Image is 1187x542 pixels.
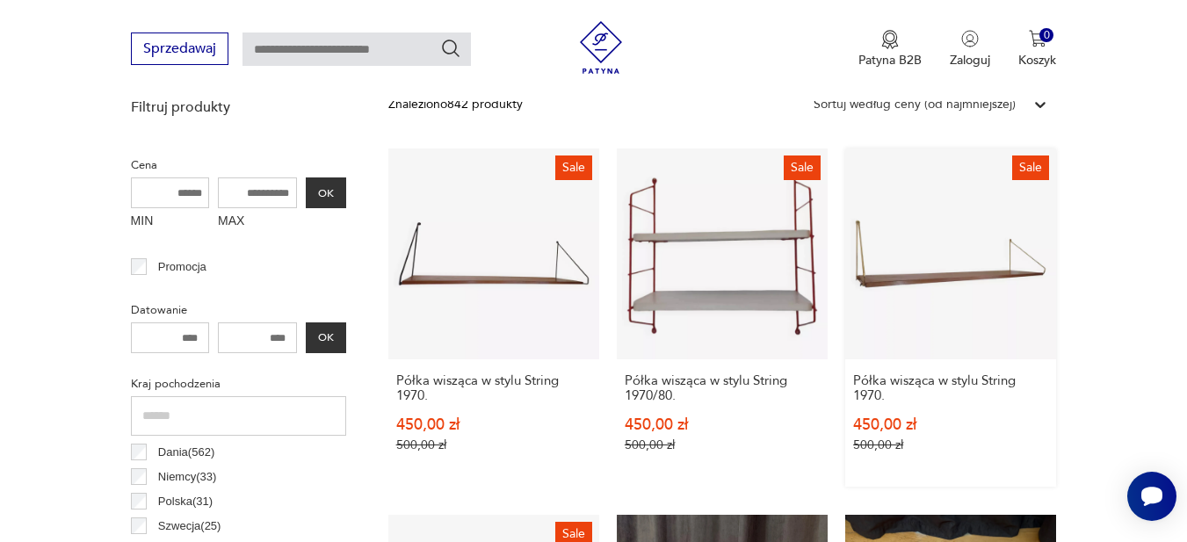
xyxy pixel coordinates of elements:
a: Ikona medaluPatyna B2B [858,30,922,69]
div: 0 [1039,28,1054,43]
a: SalePółka wisząca w stylu String 1970.Półka wisząca w stylu String 1970.450,00 zł500,00 zł [388,148,599,487]
a: SalePółka wisząca w stylu String 1970/80.Półka wisząca w stylu String 1970/80.450,00 zł500,00 zł [617,148,828,487]
p: Szwecja ( 25 ) [158,517,221,536]
a: SalePółka wisząca w stylu String 1970.Półka wisząca w stylu String 1970.450,00 zł500,00 zł [845,148,1056,487]
img: Ikonka użytkownika [961,30,979,47]
p: 500,00 zł [853,437,1048,452]
p: Koszyk [1018,52,1056,69]
h3: Półka wisząca w stylu String 1970. [396,373,591,403]
p: 500,00 zł [396,437,591,452]
p: Datowanie [131,300,346,320]
p: 450,00 zł [625,417,820,432]
p: Patyna B2B [858,52,922,69]
button: Sprzedawaj [131,33,228,65]
button: Zaloguj [950,30,990,69]
img: Patyna - sklep z meblami i dekoracjami vintage [575,21,627,74]
h3: Półka wisząca w stylu String 1970. [853,373,1048,403]
label: MIN [131,208,210,236]
button: 0Koszyk [1018,30,1056,69]
p: Polska ( 31 ) [158,492,213,511]
h3: Półka wisząca w stylu String 1970/80. [625,373,820,403]
div: Znaleziono 842 produkty [388,95,523,114]
p: Cena [131,155,346,175]
p: Filtruj produkty [131,98,346,117]
p: Kraj pochodzenia [131,374,346,394]
button: OK [306,177,346,208]
p: Dania ( 562 ) [158,443,214,462]
p: Promocja [158,257,206,277]
p: 450,00 zł [396,417,591,432]
button: OK [306,322,346,353]
img: Ikona koszyka [1029,30,1046,47]
p: Niemcy ( 33 ) [158,467,217,487]
p: Zaloguj [950,52,990,69]
a: Sprzedawaj [131,44,228,56]
label: MAX [218,208,297,236]
p: 450,00 zł [853,417,1048,432]
p: 500,00 zł [625,437,820,452]
iframe: Smartsupp widget button [1127,472,1176,521]
div: Sortuj według ceny (od najmniejszej) [814,95,1016,114]
button: Patyna B2B [858,30,922,69]
img: Ikona medalu [881,30,899,49]
button: Szukaj [440,38,461,59]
